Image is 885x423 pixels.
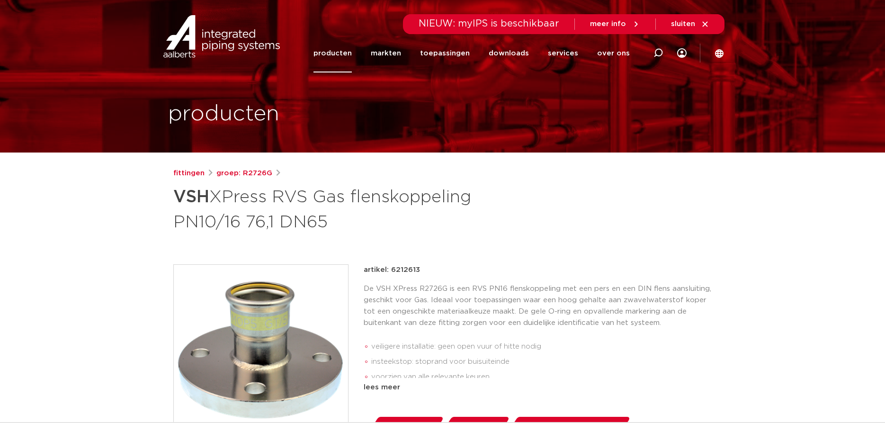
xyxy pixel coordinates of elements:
[419,19,559,28] span: NIEUW: myIPS is beschikbaar
[168,99,279,129] h1: producten
[671,20,709,28] a: sluiten
[548,34,578,72] a: services
[590,20,626,27] span: meer info
[173,189,209,206] strong: VSH
[677,34,687,72] div: my IPS
[371,339,712,354] li: veiligere installatie: geen open vuur of hitte nodig
[173,183,529,234] h1: XPress RVS Gas flenskoppeling PN10/16 76,1 DN65
[371,369,712,385] li: voorzien van alle relevante keuren
[371,34,401,72] a: markten
[590,20,640,28] a: meer info
[489,34,529,72] a: downloads
[671,20,695,27] span: sluiten
[364,382,712,393] div: lees meer
[364,283,712,329] p: De VSH XPress R2726G is een RVS PN16 flenskoppeling met een pers en een DIN flens aansluiting, ge...
[173,168,205,179] a: fittingen
[597,34,630,72] a: over ons
[371,354,712,369] li: insteekstop: stoprand voor buisuiteinde
[364,264,420,276] p: artikel: 6212613
[313,34,352,72] a: producten
[216,168,272,179] a: groep: R2726G
[313,34,630,72] nav: Menu
[420,34,470,72] a: toepassingen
